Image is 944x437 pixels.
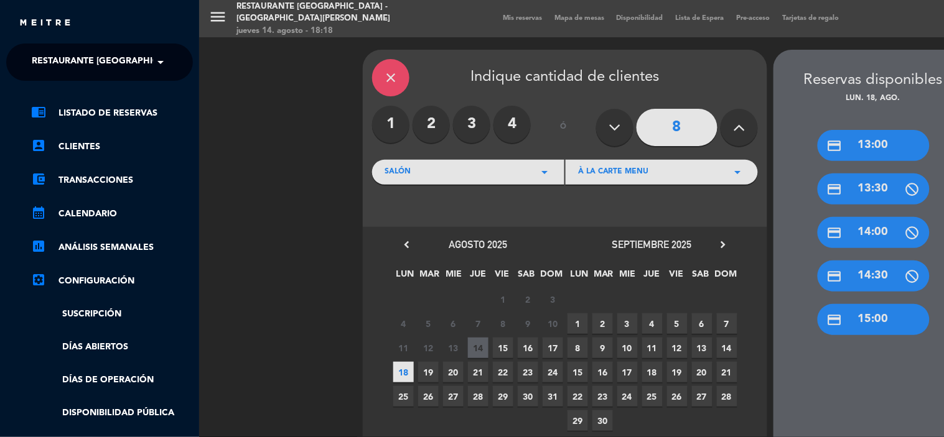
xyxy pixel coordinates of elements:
i: account_balance_wallet [31,172,46,186]
a: Configuración [31,274,193,288]
a: assessmentANÁLISIS SEMANALES [31,240,193,255]
i: account_box [31,138,46,153]
a: account_boxClientes [31,139,193,154]
i: chrome_reader_mode [31,104,46,119]
i: settings_applications [31,272,46,287]
img: MEITRE [19,19,72,28]
i: calendar_month [31,205,46,220]
a: chrome_reader_modeListado de Reservas [31,106,193,121]
span: Restaurante [GEOGRAPHIC_DATA] - [GEOGRAPHIC_DATA][PERSON_NAME] [32,49,360,75]
a: calendar_monthCalendario [31,206,193,221]
a: Días abiertos [31,340,193,354]
a: Suscripción [31,307,193,321]
a: Disponibilidad pública [31,406,193,420]
a: Días de Operación [31,373,193,387]
a: account_balance_walletTransacciones [31,173,193,188]
i: assessment [31,239,46,254]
